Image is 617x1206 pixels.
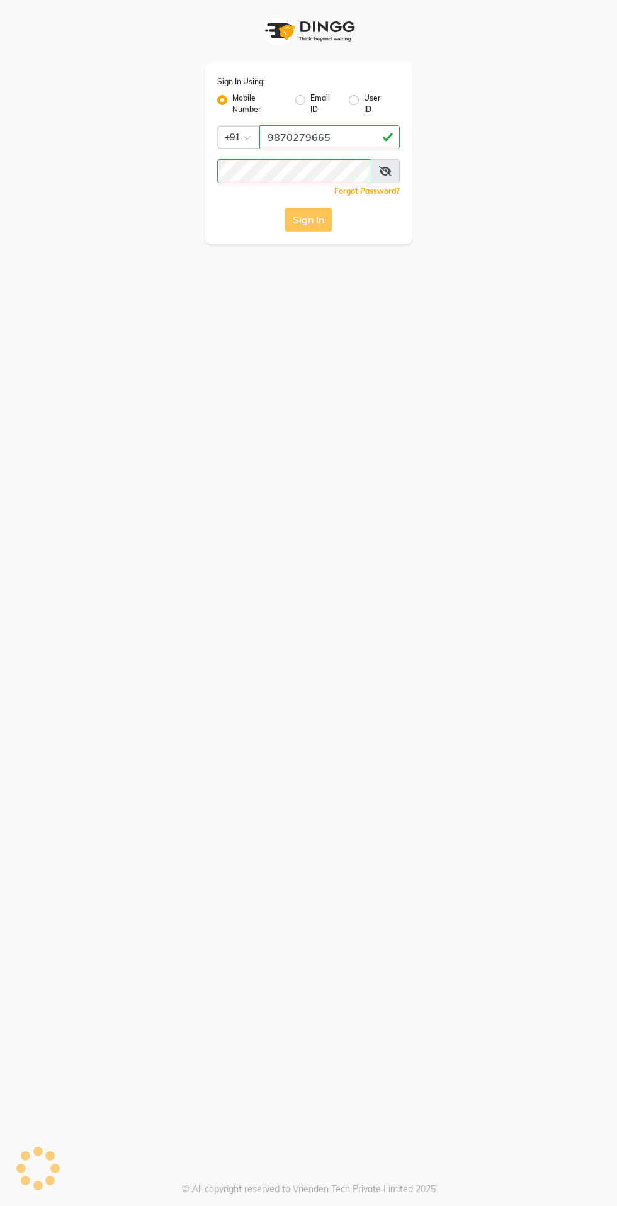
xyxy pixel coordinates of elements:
input: Username [217,159,371,183]
a: Forgot Password? [334,186,400,196]
label: Mobile Number [232,93,285,115]
label: Email ID [310,93,339,115]
label: Sign In Using: [217,76,265,87]
input: Username [259,125,400,149]
img: logo1.svg [258,13,359,50]
label: User ID [364,93,390,115]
